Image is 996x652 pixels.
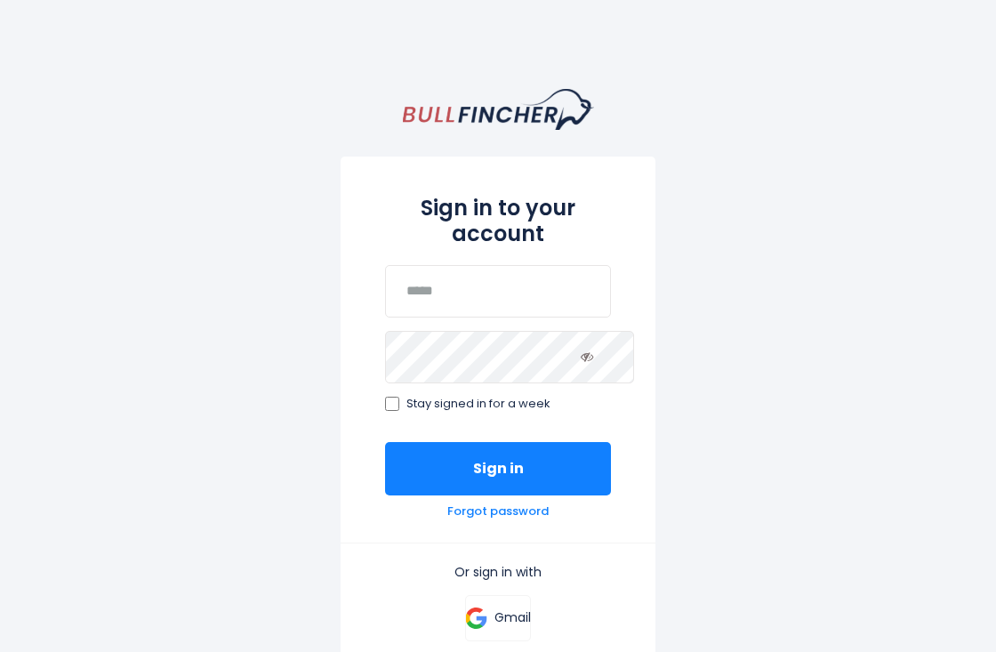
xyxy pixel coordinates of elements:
[447,504,549,519] a: Forgot password
[403,89,594,130] a: homepage
[385,196,611,247] h2: Sign in to your account
[406,397,550,412] span: Stay signed in for a week
[385,564,611,580] p: Or sign in with
[465,595,532,641] a: Gmail
[494,609,531,625] p: Gmail
[385,442,611,495] button: Sign in
[385,397,399,411] input: Stay signed in for a week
